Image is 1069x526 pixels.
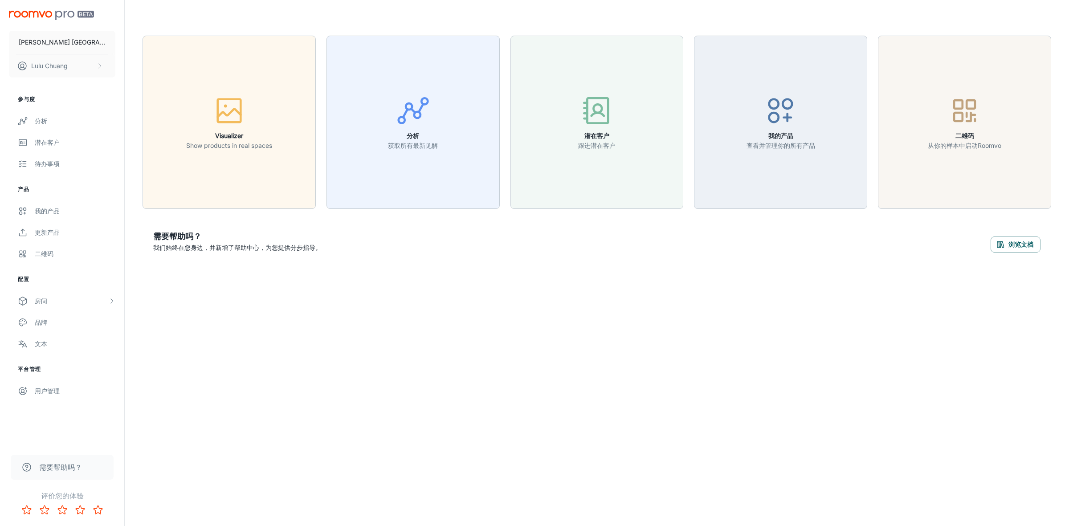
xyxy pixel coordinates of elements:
a: 潜在客户跟进潜在客户 [510,117,684,126]
h6: 分析 [388,131,438,141]
div: 二维码 [35,249,115,259]
div: 待办事项 [35,159,115,169]
div: 更新产品 [35,228,115,237]
p: Show products in real spaces [186,141,272,151]
button: 二维码从你的样本中启动Roomvo [878,36,1051,209]
button: 分析获取所有最新见解 [326,36,500,209]
div: 我的产品 [35,206,115,216]
p: 获取所有最新见解 [388,141,438,151]
h6: 我的产品 [747,131,815,141]
h6: 潜在客户 [578,131,616,141]
div: 房间 [35,296,108,306]
p: [PERSON_NAME] [GEOGRAPHIC_DATA] [19,37,106,47]
div: 潜在客户 [35,138,115,147]
img: Roomvo PRO Beta [9,11,94,20]
h6: Visualizer [186,131,272,141]
button: [PERSON_NAME] [GEOGRAPHIC_DATA] [9,31,115,54]
p: Lulu Chuang [31,61,68,71]
div: 分析 [35,116,115,126]
button: 我的产品查看并管理你的所有产品 [694,36,867,209]
p: 跟进潜在客户 [578,141,616,151]
button: 潜在客户跟进潜在客户 [510,36,684,209]
button: VisualizerShow products in real spaces [143,36,316,209]
p: 我们始终在您身边，并新增了帮助中心，为您提供分步指导。 [153,243,322,253]
a: 我的产品查看并管理你的所有产品 [694,117,867,126]
h6: 二维码 [928,131,1001,141]
p: 从你的样本中启动Roomvo [928,141,1001,151]
a: 二维码从你的样本中启动Roomvo [878,117,1051,126]
button: Lulu Chuang [9,54,115,77]
a: 浏览文档 [991,239,1040,248]
button: 浏览文档 [991,236,1040,253]
a: 分析获取所有最新见解 [326,117,500,126]
h6: 需要帮助吗？ [153,230,322,243]
p: 查看并管理你的所有产品 [747,141,815,151]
